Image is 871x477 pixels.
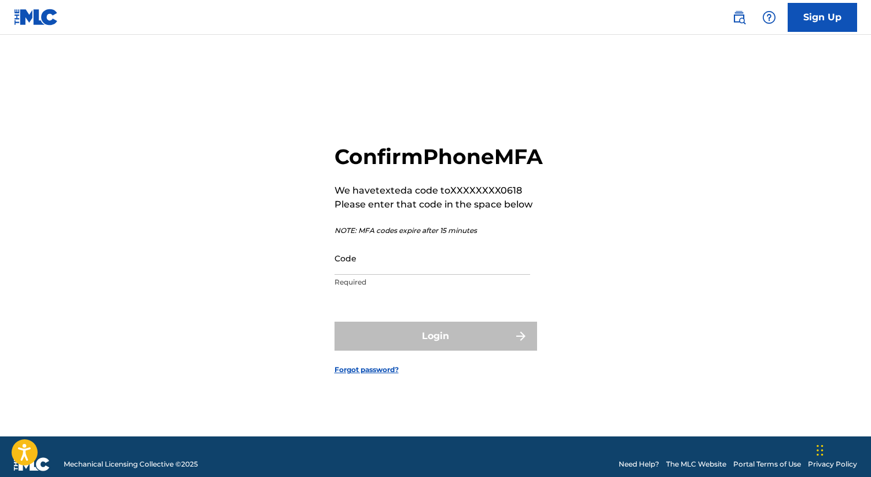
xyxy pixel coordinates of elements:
p: NOTE: MFA codes expire after 15 minutes [335,225,543,236]
p: We have texted a code to XXXXXXXX0618 [335,184,543,198]
div: Drag [817,433,824,468]
h2: Confirm Phone MFA [335,144,543,170]
p: Please enter that code in the space below [335,198,543,212]
iframe: Chat Widget [813,421,871,477]
a: Sign Up [788,3,857,32]
span: Mechanical Licensing Collective © 2025 [64,459,198,469]
a: Portal Terms of Use [733,459,801,469]
a: The MLC Website [666,459,726,469]
img: logo [14,457,50,471]
img: search [732,10,746,24]
a: Privacy Policy [808,459,857,469]
p: Required [335,277,530,287]
img: help [762,10,776,24]
img: MLC Logo [14,9,58,26]
a: Public Search [727,6,751,29]
div: Help [758,6,781,29]
a: Need Help? [619,459,659,469]
a: Forgot password? [335,365,399,375]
